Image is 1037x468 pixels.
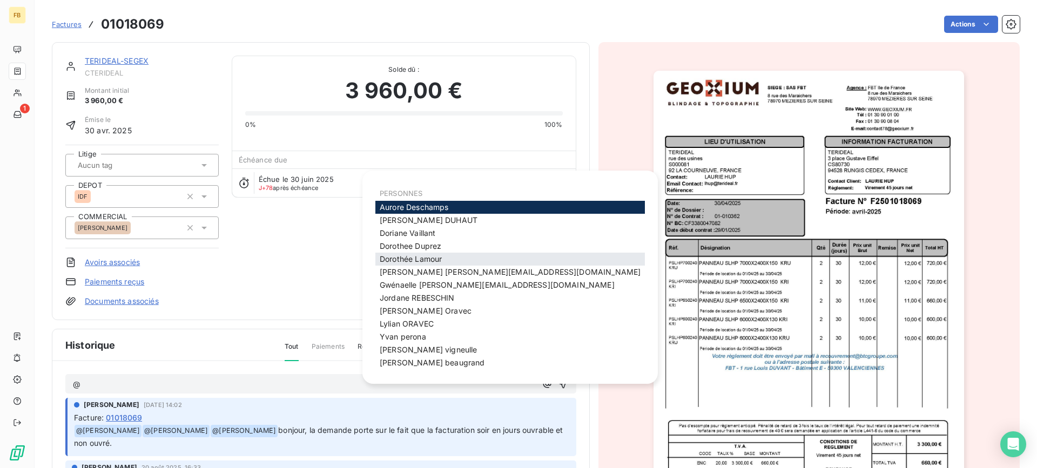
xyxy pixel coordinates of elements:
span: [DATE] 14:02 [144,402,182,408]
span: 0% [245,120,256,130]
span: @ [PERSON_NAME] [75,425,142,437]
span: [PERSON_NAME] [PERSON_NAME][EMAIL_ADDRESS][DOMAIN_NAME] [380,267,641,276]
span: Échéance due [239,155,288,164]
span: Dorothée Lamour [380,254,442,263]
span: Tout [285,342,299,361]
span: IDF [78,193,87,200]
span: Aurore Deschamps [380,202,448,212]
span: Gwénaelle [PERSON_NAME][EMAIL_ADDRESS][DOMAIN_NAME] [380,280,615,289]
span: CTERIDEAL [85,69,219,77]
span: PERSONNES [380,189,422,198]
span: Dorothee Duprez [380,241,441,250]
span: [PERSON_NAME] Oravec [380,306,472,315]
span: Lylian ORAVEC [380,319,434,328]
span: [PERSON_NAME] vigneulle [380,345,477,354]
span: Historique [65,338,116,352]
a: TERIDEAL-SEGEX [85,56,149,65]
span: [PERSON_NAME] beaugrand [380,358,484,367]
span: 01018069 [106,412,142,423]
span: 3 960,00 € [85,96,129,106]
span: 1 [20,104,30,113]
img: Logo LeanPay [9,444,26,462]
input: Aucun tag [77,160,142,170]
span: 100% [544,120,563,130]
button: Actions [944,16,998,33]
span: Facture : [74,412,104,423]
div: FB [9,6,26,24]
span: J+78 [259,184,273,192]
span: Yvan perona [380,332,426,341]
span: @ [PERSON_NAME] [143,425,210,437]
span: Doriane Vaillant [380,228,435,238]
h3: 01018069 [101,15,164,34]
span: bonjour, la demande porte sur le fait que la facturation soir en jours ouvrable et non ouvré. [74,425,565,447]
span: Montant initial [85,86,129,96]
span: [PERSON_NAME] DUHAUT [380,215,477,225]
span: Échue le 30 juin 2025 [259,175,334,184]
span: après échéance [259,185,319,191]
span: Factures [52,20,82,29]
span: Paiements [312,342,345,360]
a: Documents associés [85,296,159,307]
a: Factures [52,19,82,30]
span: 3 960,00 € [345,74,462,107]
a: Paiements reçus [85,276,144,287]
span: Jordane REBESCHIN [380,293,455,302]
span: [PERSON_NAME] [84,400,139,410]
span: Relances [358,342,386,360]
a: Avoirs associés [85,257,140,268]
div: Open Intercom Messenger [1000,431,1026,457]
span: @ [PERSON_NAME] [211,425,278,437]
span: 30 avr. 2025 [85,125,132,136]
span: [PERSON_NAME] [78,225,127,231]
span: Solde dû : [245,65,563,74]
span: Émise le [85,115,132,125]
span: @ [73,379,80,389]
